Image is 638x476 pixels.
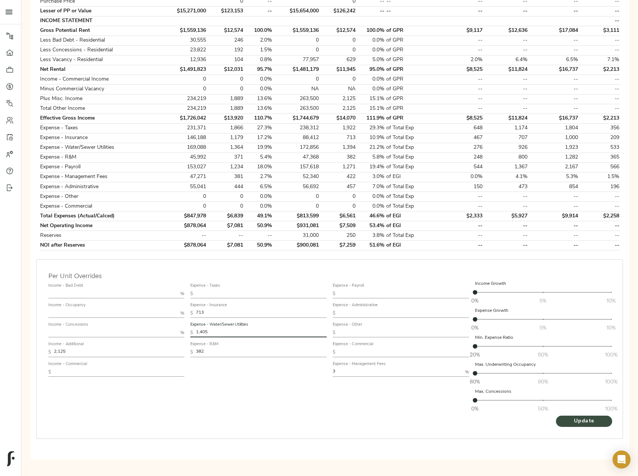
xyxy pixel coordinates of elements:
td: 157,618 [273,162,320,172]
span: 80% [470,378,480,385]
td: of Total Exp [385,133,435,143]
td: 248 [435,153,484,162]
td: Less Vacancy - Residential [39,55,162,65]
td: $15,654,000 [273,6,320,16]
td: 6.4% [483,55,529,65]
td: 246 [207,36,244,45]
td: 153,027 [162,162,207,172]
td: -- [579,202,620,211]
label: Income - Additional [48,343,84,347]
td: -- [483,202,529,211]
td: -- [529,94,579,104]
td: -- [244,6,273,16]
td: 533 [579,143,620,153]
td: of Total Exp [385,162,435,172]
td: 0.0% [357,75,385,84]
td: -- [529,192,579,202]
td: 926 [483,143,529,153]
label: Expense - Other [333,323,362,327]
td: $2,213 [579,114,620,123]
td: 0 [207,192,244,202]
td: Net Rental [39,65,162,75]
label: Expense - R&M [190,343,218,347]
td: Expense - Payroll [39,162,162,172]
td: Effective Gross Income [39,114,162,123]
td: -- [579,84,620,94]
label: Expense - Insurance [190,303,227,307]
td: of Total Exp [385,123,435,133]
td: of GPR [385,114,435,123]
td: $8,525 [435,65,484,75]
span: 100% [605,378,617,385]
td: $16,737 [529,114,579,123]
td: 19.4% [357,162,385,172]
td: -- [483,94,529,104]
td: 0 [207,75,244,84]
td: 0 [207,202,244,211]
label: Expense - Taxes [190,284,220,288]
td: 15.1% [357,94,385,104]
span: 0% [471,324,478,331]
td: Net Operating Income [39,221,162,231]
td: 6.5% [244,182,273,192]
td: Expense - Insurance [39,133,162,143]
td: -- [529,36,579,45]
td: of GPR [385,94,435,104]
td: $9,117 [435,26,484,36]
td: $7,081 [207,221,244,231]
td: $123,153 [207,6,244,16]
td: 56,692 [273,182,320,192]
td: 1,000 [529,133,579,143]
td: Expense - Water/Sewer Utilities [39,143,162,153]
td: 0 [207,84,244,94]
td: 0.0% [244,192,273,202]
td: -- [579,16,620,26]
td: 234,219 [162,94,207,104]
td: $1,744,679 [273,114,320,123]
td: -- [435,75,484,84]
td: 1.5% [244,45,273,55]
td: 0.0% [357,84,385,94]
td: of EGI [385,172,435,182]
td: -- [435,104,484,114]
div: Open Intercom Messenger [613,451,631,469]
td: 648 [435,123,484,133]
td: 422 [320,172,357,182]
td: $2,213 [579,65,620,75]
td: -- [529,84,579,94]
td: 0 [273,75,320,84]
td: -- [435,45,484,55]
td: 0 [273,202,320,211]
td: 2.0% [244,36,273,45]
td: 23,822 [162,45,207,55]
td: 2.0% [435,55,484,65]
td: 7.0% [357,182,385,192]
td: -- [483,36,529,45]
td: $126,242 [320,6,357,16]
td: 13.6% [244,94,273,104]
td: 47,368 [273,153,320,162]
td: 18.0% [244,162,273,172]
td: 1,804 [529,123,579,133]
td: 0.0% [357,192,385,202]
td: -- [435,6,484,16]
td: 10.9% [357,133,385,143]
td: $1,481,179 [273,65,320,75]
td: -- [483,6,529,16]
td: 365 [579,153,620,162]
td: 1,234 [207,162,244,172]
td: 29.3% [357,123,385,133]
td: 234,219 [162,104,207,114]
td: $2,333 [435,211,484,221]
td: 467 [435,133,484,143]
label: Income - Concessions [48,323,88,327]
td: of GPR [385,75,435,84]
td: 0 [320,202,357,211]
td: 172,856 [273,143,320,153]
td: 544 [435,162,484,172]
td: Expense - Commercial [39,202,162,211]
td: of Total Exp [385,192,435,202]
td: -- [579,45,620,55]
td: $11,824 [483,114,529,123]
td: 19.9% [244,143,273,153]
